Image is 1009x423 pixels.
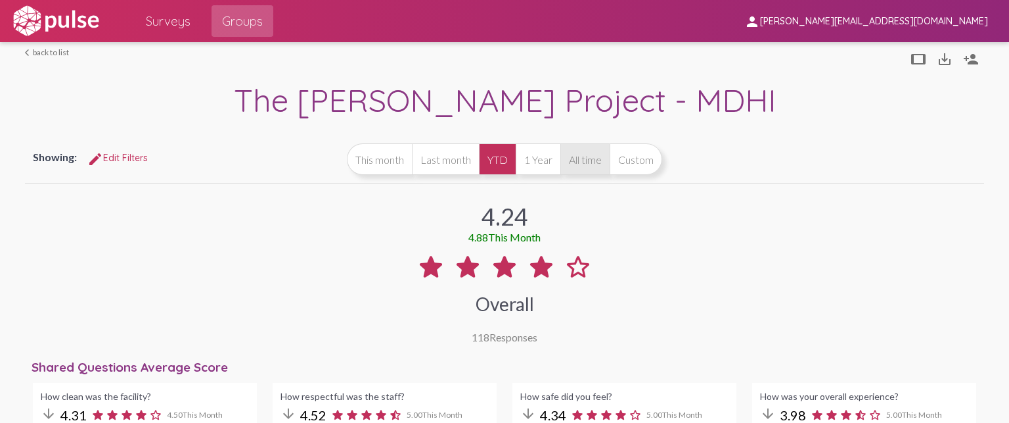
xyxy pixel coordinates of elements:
[958,45,984,72] button: Person
[212,5,273,37] a: Groups
[520,391,729,402] div: How safe did you feel?
[222,9,263,33] span: Groups
[760,391,968,402] div: How was your overall experience?
[516,143,560,175] button: 1 Year
[610,143,662,175] button: Custom
[560,143,610,175] button: All time
[25,47,69,57] a: back to list
[280,391,489,402] div: How respectful was the staff?
[60,407,87,423] span: 4.31
[540,407,566,423] span: 4.34
[183,410,223,420] span: This Month
[300,407,326,423] span: 4.52
[468,231,541,243] div: 4.88
[472,331,489,343] span: 118
[488,231,541,243] span: This Month
[520,406,536,422] mat-icon: arrow_downward
[734,9,998,33] button: [PERSON_NAME][EMAIL_ADDRESS][DOMAIN_NAME]
[41,391,249,402] div: How clean was the facility?
[760,406,776,422] mat-icon: arrow_downward
[760,16,988,28] span: [PERSON_NAME][EMAIL_ADDRESS][DOMAIN_NAME]
[931,45,958,72] button: Download
[482,202,528,231] div: 4.24
[87,152,148,164] span: Edit Filters
[347,143,412,175] button: This month
[280,406,296,422] mat-icon: arrow_downward
[963,51,979,67] mat-icon: Person
[476,293,534,315] div: Overall
[937,51,953,67] mat-icon: Download
[905,45,931,72] button: tablet
[886,410,942,420] span: 5.00
[41,406,56,422] mat-icon: arrow_downward
[32,359,984,375] div: Shared Questions Average Score
[87,151,103,167] mat-icon: Edit Filters
[646,410,702,420] span: 5.00
[662,410,702,420] span: This Month
[479,143,516,175] button: YTD
[744,14,760,30] mat-icon: person
[910,51,926,67] mat-icon: tablet
[25,80,983,123] div: The [PERSON_NAME] Project - MDHI
[146,9,191,33] span: Surveys
[33,151,77,163] span: Showing:
[135,5,201,37] a: Surveys
[167,410,223,420] span: 4.50
[11,5,101,37] img: white-logo.svg
[780,407,806,423] span: 3.98
[472,331,537,343] div: Responses
[902,410,942,420] span: This Month
[412,143,479,175] button: Last month
[407,410,462,420] span: 5.00
[77,146,158,170] button: Edit FiltersEdit Filters
[25,49,33,57] mat-icon: arrow_back_ios
[422,410,462,420] span: This Month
